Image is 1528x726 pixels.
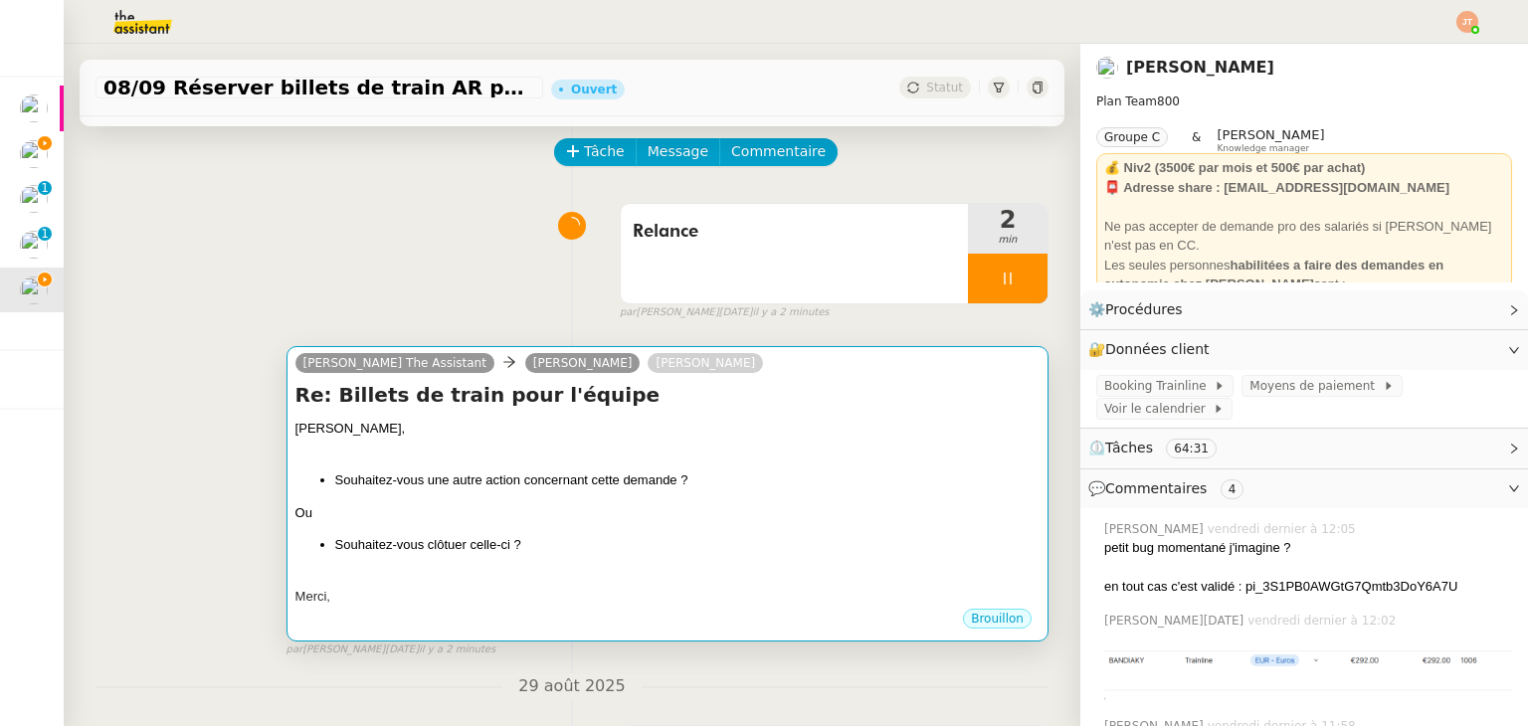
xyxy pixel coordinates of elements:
span: Commentaires [1105,480,1207,496]
span: Tâche [584,140,625,163]
li: Souhaitez-vous clôtuer celle-ci ? [335,535,1040,555]
h4: Re: Billets de train pour l'équipe [295,381,1040,409]
button: Commentaire [719,138,838,166]
div: Ouvert [571,84,617,95]
span: Brouillon [971,612,1024,626]
span: ⚙️ [1088,298,1192,321]
span: Relance [633,217,956,247]
span: Plan Team [1096,94,1157,108]
span: 2 [968,208,1048,232]
img: users%2F3XW7N0tEcIOoc8sxKxWqDcFn91D2%2Favatar%2F5653ca14-9fea-463f-a381-ec4f4d723a3b [20,94,48,122]
nz-tag: Groupe C [1096,127,1168,147]
a: [PERSON_NAME] The Assistant [295,354,494,372]
strong: habilitées a faire des demandes en autonomie chez [PERSON_NAME] [1104,258,1443,292]
div: 💬Commentaires 4 [1080,469,1528,508]
app-user-label: Knowledge manager [1217,127,1324,153]
img: users%2F3XW7N0tEcIOoc8sxKxWqDcFn91D2%2Favatar%2F5653ca14-9fea-463f-a381-ec4f4d723a3b [20,276,48,304]
div: ⏲️Tâches 64:31 [1080,429,1528,467]
small: [PERSON_NAME][DATE] [620,304,830,321]
span: Message [648,140,708,163]
button: Message [636,138,720,166]
small: [PERSON_NAME][DATE] [286,641,496,658]
nz-tag: 4 [1221,479,1244,499]
img: users%2FdHO1iM5N2ObAeWsI96eSgBoqS9g1%2Favatar%2Fdownload.png [20,231,48,259]
span: Données client [1105,341,1210,357]
span: il y a 2 minutes [419,641,495,658]
div: Ne pas accepter de demande pro des salariés si [PERSON_NAME] n'est pas en CC. [1104,217,1504,256]
span: 08/09 Réserver billets de train AR pour l'équipe [103,78,535,97]
span: vendredi dernier à 12:05 [1208,520,1360,538]
p: 1 [41,181,49,199]
img: uploads%2F1756461733786%2Ffabe9986-55f1-460a-a00f-700c02488d9e%2FCapture%20d%E2%80%99%C3%A9cran%2... [1104,630,1512,701]
span: 29 août 2025 [502,673,641,700]
div: 🔐Données client [1080,330,1528,369]
span: Moyens de paiement [1249,376,1382,396]
img: users%2F37wbV9IbQuXMU0UH0ngzBXzaEe12%2Favatar%2Fcba66ece-c48a-48c8-9897-a2adc1834457 [20,140,48,168]
div: ⚙️Procédures [1080,290,1528,329]
div: Ou [295,503,1040,523]
img: svg [1456,11,1478,33]
span: Statut [926,81,963,94]
img: users%2FSADz3OCgrFNaBc1p3ogUv5k479k1%2Favatar%2Fccbff511-0434-4584-b662-693e5a00b7b7 [20,185,48,213]
a: [PERSON_NAME] [1126,58,1274,77]
strong: 💰 Niv2 (3500€ par mois et 500€ par achat) [1104,160,1365,175]
span: [PERSON_NAME] [1104,520,1208,538]
div: en tout cas c'est validé : pi_3S1PB0AWGtG7Qmtb3DoY6A7U [1104,577,1512,597]
nz-badge-sup: 1 [38,227,52,241]
span: ⏲️ [1088,440,1234,455]
nz-badge-sup: 1 [38,181,52,195]
span: 800 [1157,94,1180,108]
span: vendredi dernier à 12:02 [1247,612,1400,630]
span: Voir le calendrier [1104,399,1213,419]
strong: 📮 Adresse share : [EMAIL_ADDRESS][DOMAIN_NAME] [1104,180,1449,195]
span: Commentaire [731,140,826,163]
nz-tag: 64:31 [1166,439,1217,458]
span: Knowledge manager [1217,143,1309,154]
div: Les seules personnes sont : [1104,256,1504,294]
span: 💬 [1088,480,1251,496]
span: [PERSON_NAME] [1217,127,1324,142]
a: [PERSON_NAME] [525,354,641,372]
div: [PERSON_NAME], [295,419,1040,439]
span: 🔐 [1088,338,1218,361]
li: Souhaitez-vous une autre action concernant cette demande ? [335,470,1040,490]
span: min [968,232,1048,249]
span: & [1192,127,1201,153]
div: Merci, [295,587,1040,607]
span: Booking Trainline [1104,376,1214,396]
span: par [620,304,637,321]
span: il y a 2 minutes [752,304,829,321]
div: petit bug momentané j'imagine ? [1104,538,1512,558]
span: Procédures [1105,301,1183,317]
span: par [286,641,303,658]
p: 1 [41,227,49,245]
span: Tâches [1105,440,1153,455]
span: [PERSON_NAME][DATE] [1104,612,1247,630]
button: Tâche [554,138,637,166]
a: [PERSON_NAME] [648,354,763,372]
img: users%2F3XW7N0tEcIOoc8sxKxWqDcFn91D2%2Favatar%2F5653ca14-9fea-463f-a381-ec4f4d723a3b [1096,57,1118,79]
